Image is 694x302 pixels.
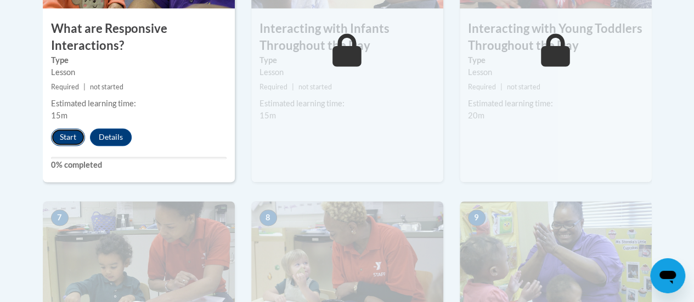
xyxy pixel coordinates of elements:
span: | [83,83,86,91]
div: Estimated learning time: [468,98,644,110]
iframe: Button to launch messaging window [650,258,685,293]
span: Required [468,83,496,91]
span: not started [507,83,540,91]
span: 15m [51,111,67,120]
span: not started [90,83,123,91]
button: Details [90,128,132,146]
h3: What are Responsive Interactions? [43,20,235,54]
div: Lesson [259,66,435,78]
button: Start [51,128,85,146]
span: 8 [259,209,277,226]
span: 7 [51,209,69,226]
span: | [292,83,294,91]
label: Type [51,54,227,66]
span: 20m [468,111,484,120]
span: | [500,83,503,91]
h3: Interacting with Infants Throughout the Day [251,20,443,54]
span: Required [51,83,79,91]
label: Type [468,54,644,66]
span: 15m [259,111,276,120]
div: Estimated learning time: [51,98,227,110]
div: Lesson [51,66,227,78]
label: 0% completed [51,159,227,171]
span: 9 [468,209,486,226]
div: Lesson [468,66,644,78]
label: Type [259,54,435,66]
div: Estimated learning time: [259,98,435,110]
h3: Interacting with Young Toddlers Throughout the Day [460,20,652,54]
span: Required [259,83,287,91]
span: not started [298,83,332,91]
